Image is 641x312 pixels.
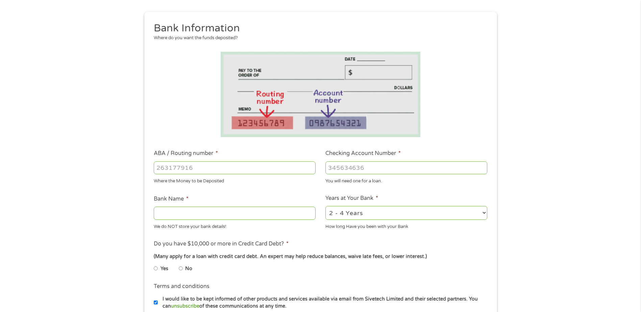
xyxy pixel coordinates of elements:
label: Do you have $10,000 or more in Credit Card Debt? [154,240,289,248]
h2: Bank Information [154,22,482,35]
input: 345634636 [325,161,487,174]
div: You will need one for a loan. [325,176,487,185]
img: Routing number location [221,52,421,137]
div: How long Have you been with your Bank [325,221,487,230]
div: (Many apply for a loan with credit card debt. An expert may help reduce balances, waive late fees... [154,253,487,260]
label: ABA / Routing number [154,150,218,157]
div: Where do you want the funds deposited? [154,35,482,42]
div: We do NOT store your bank details! [154,221,316,230]
label: Checking Account Number [325,150,401,157]
label: Bank Name [154,196,189,203]
label: Terms and conditions [154,283,209,290]
label: Years at Your Bank [325,195,378,202]
label: I would like to be kept informed of other products and services available via email from Sivetech... [158,295,489,310]
div: Where the Money to be Deposited [154,176,316,185]
input: 263177916 [154,161,316,174]
label: Yes [161,265,168,272]
a: unsubscribe [171,303,199,309]
label: No [185,265,192,272]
